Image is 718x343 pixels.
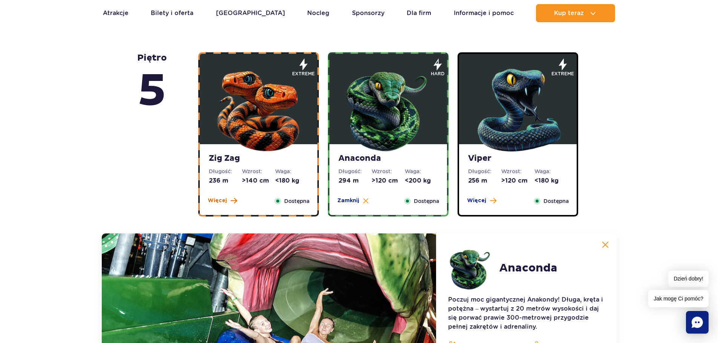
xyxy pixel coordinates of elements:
[543,197,569,205] span: Dostępna
[213,63,304,154] img: 683e9d18e24cb188547945.png
[468,168,501,175] dt: Długość:
[209,177,242,185] dd: 236 m
[431,70,444,77] span: hard
[337,197,369,204] button: Zamknij
[137,52,167,119] strong: piętro
[534,168,568,175] dt: Waga:
[534,177,568,185] dd: <180 kg
[338,153,438,164] strong: Anaconda
[454,4,514,22] a: Informacje i pomoc
[554,10,584,17] span: Kup teraz
[284,197,309,205] span: Dostępna
[275,168,308,175] dt: Waga:
[137,64,167,119] span: 5
[275,177,308,185] dd: <180 kg
[292,70,315,77] span: extreme
[405,168,438,175] dt: Waga:
[536,4,615,22] button: Kup teraz
[242,168,275,175] dt: Wzrost:
[242,177,275,185] dd: >140 cm
[448,245,493,291] img: 683e9d7f6dccb324111516.png
[209,153,308,164] strong: Zig Zag
[151,4,193,22] a: Bilety i oferta
[209,168,242,175] dt: Długość:
[372,168,405,175] dt: Wzrost:
[352,4,384,22] a: Sponsorzy
[551,70,574,77] span: extreme
[501,177,534,185] dd: >120 cm
[686,311,709,334] div: Chat
[468,177,501,185] dd: 256 m
[668,271,709,287] span: Dzień dobry!
[648,290,709,307] span: Jak mogę Ci pomóc?
[467,197,486,204] span: Więcej
[405,177,438,185] dd: <200 kg
[338,177,372,185] dd: 294 m
[414,197,439,205] span: Dostępna
[448,295,604,331] p: Poczuj moc gigantycznej Anakondy! Długa, kręta i potężna – wystartuj z 20 metrów wysokości i daj ...
[343,63,433,154] img: 683e9d7f6dccb324111516.png
[372,177,405,185] dd: >120 cm
[337,197,359,204] span: Zamknij
[338,168,372,175] dt: Długość:
[407,4,431,22] a: Dla firm
[216,4,285,22] a: [GEOGRAPHIC_DATA]
[208,197,227,204] span: Więcej
[208,197,237,204] button: Więcej
[501,168,534,175] dt: Wzrost:
[103,4,129,22] a: Atrakcje
[473,63,563,154] img: 683e9da1f380d703171350.png
[468,153,568,164] strong: Viper
[467,197,496,204] button: Więcej
[307,4,329,22] a: Nocleg
[499,261,557,275] h2: Anaconda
